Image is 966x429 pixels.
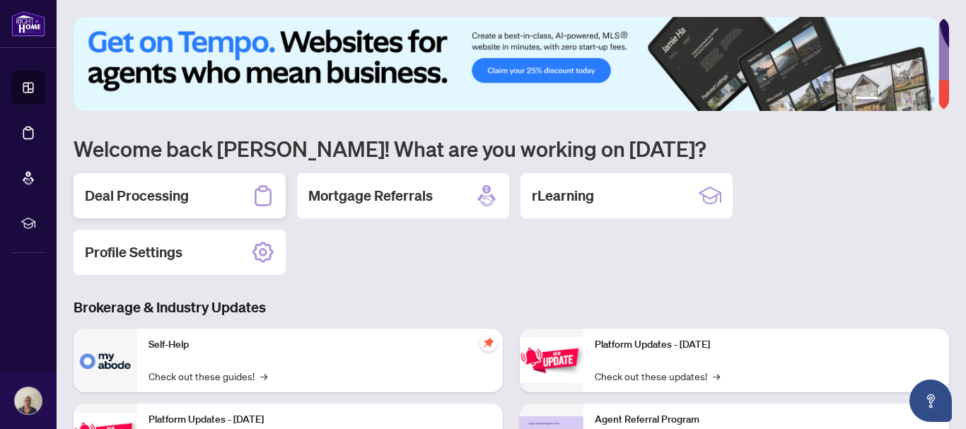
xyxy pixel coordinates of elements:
[15,387,42,414] img: Profile Icon
[149,412,491,428] p: Platform Updates - [DATE]
[149,368,267,384] a: Check out these guides!→
[308,186,433,206] h2: Mortgage Referrals
[74,135,949,162] h1: Welcome back [PERSON_NAME]! What are you working on [DATE]?
[929,97,935,102] button: 6
[713,368,720,384] span: →
[520,338,583,382] img: Platform Updates - June 23, 2025
[74,329,137,392] img: Self-Help
[895,97,901,102] button: 3
[856,97,878,102] button: 1
[532,186,594,206] h2: rLearning
[480,334,497,351] span: pushpin
[595,368,720,384] a: Check out these updates!→
[11,11,45,37] img: logo
[595,337,938,353] p: Platform Updates - [DATE]
[74,298,949,317] h3: Brokerage & Industry Updates
[595,412,938,428] p: Agent Referral Program
[909,380,952,422] button: Open asap
[149,337,491,353] p: Self-Help
[907,97,912,102] button: 4
[85,242,182,262] h2: Profile Settings
[74,17,938,111] img: Slide 0
[884,97,890,102] button: 2
[260,368,267,384] span: →
[918,97,924,102] button: 5
[85,186,189,206] h2: Deal Processing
